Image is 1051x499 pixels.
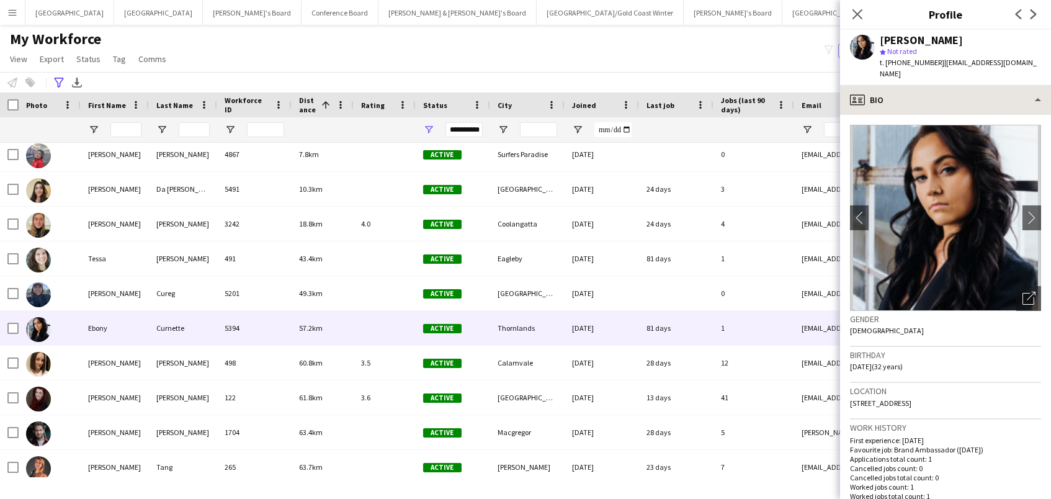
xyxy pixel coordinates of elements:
[794,137,1042,171] div: [EMAIL_ADDRESS][DOMAIN_NAME]
[81,241,149,276] div: Tessa
[149,137,217,171] div: [PERSON_NAME]
[850,349,1041,361] h3: Birthday
[850,482,1041,492] p: Worked jobs count: 1
[35,51,69,67] a: Export
[217,346,292,380] div: 498
[423,185,462,194] span: Active
[713,207,794,241] div: 4
[850,436,1041,445] p: First experience: [DATE]
[108,51,131,67] a: Tag
[794,276,1042,310] div: [EMAIL_ADDRESS][DOMAIN_NAME]
[225,124,236,135] button: Open Filter Menu
[794,241,1042,276] div: [EMAIL_ADDRESS][DOMAIN_NAME]
[149,346,217,380] div: [PERSON_NAME]
[378,1,537,25] button: [PERSON_NAME] & [PERSON_NAME]'s Board
[69,75,84,90] app-action-btn: Export XLSX
[537,1,684,25] button: [GEOGRAPHIC_DATA]/Gold Coast Winter
[639,415,713,449] div: 28 days
[850,398,911,408] span: [STREET_ADDRESS]
[81,415,149,449] div: [PERSON_NAME]
[490,311,565,345] div: Thornlands
[565,276,639,310] div: [DATE]
[840,6,1051,22] h3: Profile
[490,207,565,241] div: Coolangatta
[794,172,1042,206] div: [EMAIL_ADDRESS][DOMAIN_NAME]
[81,450,149,484] div: [PERSON_NAME]
[81,346,149,380] div: [PERSON_NAME]
[156,101,193,110] span: Last Name
[490,380,565,415] div: [GEOGRAPHIC_DATA]
[203,1,302,25] button: [PERSON_NAME]'s Board
[299,254,323,263] span: 43.4km
[71,51,105,67] a: Status
[149,276,217,310] div: Cureg
[299,184,323,194] span: 10.3km
[149,311,217,345] div: Curnette
[149,241,217,276] div: [PERSON_NAME]
[26,282,51,307] img: Xandra Cureg
[423,101,447,110] span: Status
[639,346,713,380] div: 28 days
[880,58,944,67] span: t. [PHONE_NUMBER]
[81,172,149,206] div: [PERSON_NAME]
[217,137,292,171] div: 4867
[850,313,1041,325] h3: Gender
[639,172,713,206] div: 24 days
[88,101,126,110] span: First Name
[217,172,292,206] div: 5491
[26,456,51,481] img: Rachel Tang
[26,248,51,272] img: Tessa Cowan
[423,463,462,472] span: Active
[217,241,292,276] div: 491
[794,380,1042,415] div: [EMAIL_ADDRESS][DOMAIN_NAME]
[565,415,639,449] div: [DATE]
[565,450,639,484] div: [DATE]
[713,276,794,310] div: 0
[81,311,149,345] div: Ebony
[217,415,292,449] div: 1704
[565,346,639,380] div: [DATE]
[76,53,101,65] span: Status
[490,415,565,449] div: Macgregor
[81,380,149,415] div: [PERSON_NAME]
[498,101,512,110] span: City
[133,51,171,67] a: Comms
[423,324,462,333] span: Active
[565,380,639,415] div: [DATE]
[639,207,713,241] div: 24 days
[26,421,51,446] img: Steven Cragg
[26,387,51,411] img: Alicia Miller
[490,346,565,380] div: Calamvale
[354,346,416,380] div: 3.5
[639,380,713,415] div: 13 days
[880,35,963,46] div: [PERSON_NAME]
[423,124,434,135] button: Open Filter Menu
[594,122,632,137] input: Joined Filter Input
[25,1,114,25] button: [GEOGRAPHIC_DATA]
[138,53,166,65] span: Comms
[423,220,462,229] span: Active
[217,207,292,241] div: 3242
[520,122,557,137] input: City Filter Input
[81,207,149,241] div: [PERSON_NAME]
[794,207,1042,241] div: [EMAIL_ADDRESS][DOMAIN_NAME]
[887,47,917,56] span: Not rated
[299,323,323,333] span: 57.2km
[5,51,32,67] a: View
[850,125,1041,311] img: Crew avatar or photo
[423,150,462,160] span: Active
[361,101,385,110] span: Rating
[1016,286,1041,311] div: Open photos pop-in
[149,450,217,484] div: Tang
[840,85,1051,115] div: Bio
[26,352,51,377] img: Laura Allen
[850,464,1041,473] p: Cancelled jobs count: 0
[794,450,1042,484] div: [EMAIL_ADDRESS][DOMAIN_NAME]
[423,289,462,299] span: Active
[217,276,292,310] div: 5201
[850,445,1041,454] p: Favourite job: Brand Ambassador ([DATE])
[225,96,269,114] span: Workforce ID
[10,30,101,48] span: My Workforce
[572,124,583,135] button: Open Filter Menu
[794,415,1042,449] div: [PERSON_NAME][EMAIL_ADDRESS][PERSON_NAME][DOMAIN_NAME]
